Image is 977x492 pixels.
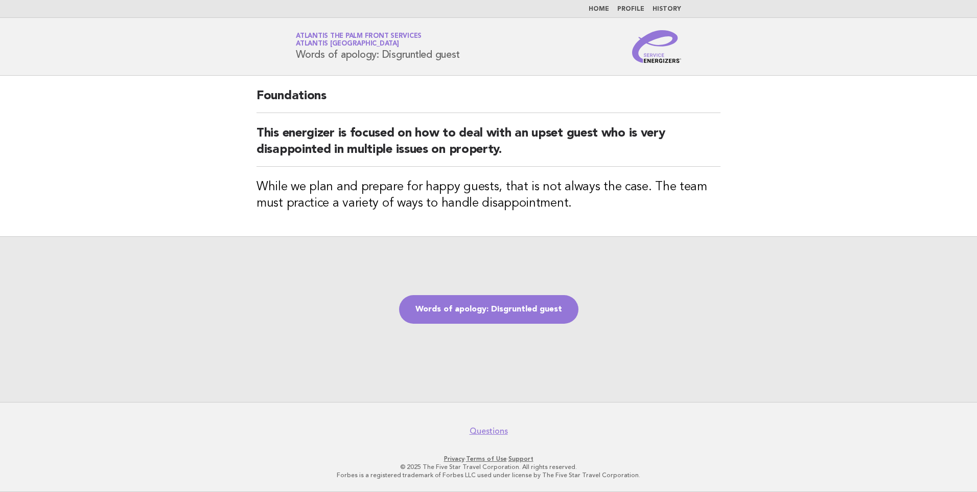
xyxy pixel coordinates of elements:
span: Atlantis [GEOGRAPHIC_DATA] [296,41,399,48]
p: Forbes is a registered trademark of Forbes LLC used under license by The Five Star Travel Corpora... [176,471,801,479]
a: Profile [617,6,644,12]
h2: Foundations [257,88,720,113]
h2: This energizer is focused on how to deal with an upset guest who is very disappointed in multiple... [257,125,720,167]
img: Service Energizers [632,30,681,63]
a: Terms of Use [466,455,507,462]
a: Support [508,455,533,462]
a: Home [589,6,609,12]
a: Questions [470,426,508,436]
a: Privacy [444,455,464,462]
p: © 2025 The Five Star Travel Corporation. All rights reserved. [176,463,801,471]
a: Atlantis The Palm Front ServicesAtlantis [GEOGRAPHIC_DATA] [296,33,422,47]
a: Words of apology: Disgruntled guest [399,295,578,324]
a: History [653,6,681,12]
h3: While we plan and prepare for happy guests, that is not always the case. The team must practice a... [257,179,720,212]
p: · · [176,455,801,463]
h1: Words of apology: Disgruntled guest [296,33,459,60]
